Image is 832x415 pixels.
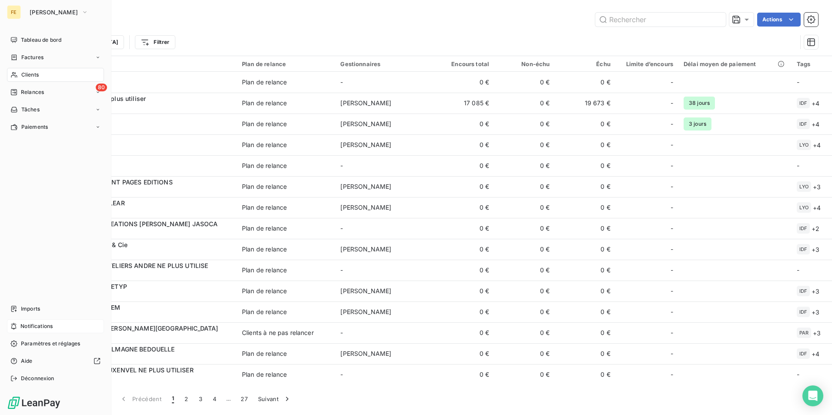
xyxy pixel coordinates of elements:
button: 3 [194,390,208,408]
div: Open Intercom Messenger [802,385,823,406]
span: 3301094225 - [PERSON_NAME][GEOGRAPHIC_DATA] [60,325,218,332]
td: 0 € [494,239,555,260]
span: - [797,371,799,378]
span: 3301103794 [60,166,231,174]
span: 3301095016 [60,354,231,362]
td: 0 € [555,155,616,176]
span: + 3 [812,287,819,296]
span: IDF [799,288,807,294]
span: - [671,370,673,379]
td: 0 € [555,281,616,301]
span: 3301095016 - BALMAGNE BEDOUELLE [60,345,175,353]
span: - [671,120,673,128]
td: 0 € [555,218,616,239]
span: + 3 [813,182,821,191]
td: 0 € [494,322,555,343]
td: 0 € [434,72,494,93]
div: Gestionnaires [340,60,428,67]
span: Tableau de bord [21,36,61,44]
span: Clients [21,71,39,79]
td: 0 € [555,322,616,343]
span: + 4 [813,203,821,212]
span: + 4 [812,120,819,129]
span: Relances [21,88,44,96]
td: 0 € [494,176,555,197]
div: Plan de relance [242,99,287,107]
span: - [340,224,343,232]
span: Aide [21,357,33,365]
span: LYO [799,184,809,189]
div: Non-échu [500,60,550,67]
span: - [671,245,673,254]
span: - [797,162,799,169]
td: 0 € [494,260,555,281]
div: Échu [560,60,611,67]
span: 3202000346 [60,82,231,91]
td: 0 € [494,197,555,218]
span: - [671,161,673,170]
td: 0 € [434,239,494,260]
td: 17 085 € [434,93,494,114]
td: 0 € [434,134,494,155]
div: FE [7,5,21,19]
span: 3301075393 [60,270,231,279]
td: 0 € [434,343,494,364]
span: [PERSON_NAME] [340,183,391,190]
span: - [340,266,343,274]
div: Plan de relance [242,224,287,233]
span: [PERSON_NAME] [340,204,391,211]
div: Plan de relance [242,308,287,316]
td: 0 € [555,343,616,364]
span: 38 jours [684,97,715,110]
span: 1 [172,395,174,403]
td: 0 € [555,239,616,260]
td: 0 € [434,364,494,385]
span: 3301038216 - CENT PAGES EDITIONS [60,178,173,186]
td: 0 € [555,114,616,134]
span: IDF [799,351,807,356]
span: Imports [21,305,40,313]
span: 3301103872 [60,103,231,112]
span: [PERSON_NAME] [340,120,391,127]
div: Plan de relance [242,120,287,128]
span: IDF [799,226,807,231]
td: 0 € [494,72,555,93]
div: Plan de relance [242,203,287,212]
td: 0 € [494,155,555,176]
td: 0 € [434,197,494,218]
td: 0 € [434,155,494,176]
td: 0 € [434,114,494,134]
td: 0 € [555,134,616,155]
span: - [340,329,343,336]
div: Plan de relance [242,141,287,149]
td: 0 € [494,218,555,239]
span: [PERSON_NAME] [340,350,391,357]
span: + 4 [812,349,819,358]
span: + 2 [812,224,819,233]
td: 0 € [434,322,494,343]
div: Plan de relance [242,266,287,274]
span: LYO [799,205,809,210]
span: - [340,78,343,86]
button: Filtrer [135,35,175,49]
span: - [671,78,673,87]
span: 3301094225 [60,333,231,341]
div: Plan de relance [242,245,287,254]
span: IDF [799,309,807,315]
td: 0 € [494,364,555,385]
td: 0 € [555,260,616,281]
span: [PERSON_NAME] [30,9,78,16]
button: 4 [208,390,221,408]
td: 0 € [555,176,616,197]
span: IDF [799,121,807,127]
span: [PERSON_NAME] [340,287,391,295]
span: - [340,371,343,378]
span: - [671,287,673,295]
button: 27 [235,390,253,408]
div: Plan de relance [242,287,287,295]
span: [PERSON_NAME] [340,308,391,315]
span: + 4 [812,99,819,108]
td: 0 € [494,281,555,301]
div: Plan de relance [242,60,330,67]
span: Déconnexion [21,375,54,382]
